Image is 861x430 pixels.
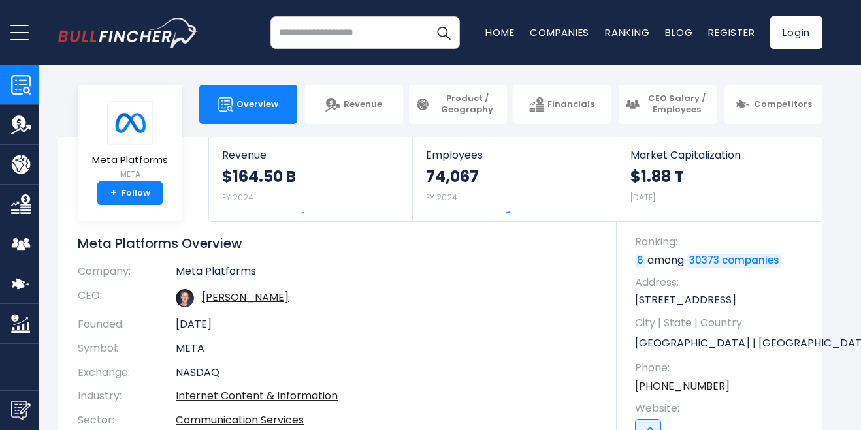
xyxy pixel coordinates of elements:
img: mark-zuckerberg.jpg [176,289,194,307]
span: Meta Platforms [92,155,168,166]
a: Companies [530,25,589,39]
a: Communication Services [176,412,304,427]
a: Revenue [305,85,403,124]
a: Blog [665,25,692,39]
span: Website: [635,401,809,416]
span: Phone: [635,361,809,375]
a: Competitors [724,85,822,124]
small: [DATE] [630,192,655,203]
span: Product / Geography [434,93,500,115]
small: FY 2024 [222,192,253,203]
a: Login [770,16,822,49]
a: Employees 74,067 FY 2024 [413,137,616,221]
a: Register [708,25,755,39]
a: Internet Content & Information [176,388,338,403]
td: Meta Platforms [176,265,597,284]
strong: $164.50 B [222,166,296,187]
p: [GEOGRAPHIC_DATA] | [GEOGRAPHIC_DATA] | US [635,333,809,353]
th: Symbol: [78,337,176,361]
a: 6 [635,254,645,268]
a: Ranking [605,25,649,39]
a: Meta Platforms META [91,100,169,182]
span: Employees [426,149,603,161]
a: 30373 companies [687,254,781,268]
small: FY 2024 [426,192,457,203]
small: META [92,168,168,180]
span: Overview [236,99,278,110]
a: Product / Geography [409,85,507,124]
a: Home [485,25,514,39]
a: ceo [202,290,289,305]
button: Search [427,16,460,49]
strong: $1.88 T [630,166,684,187]
td: [DATE] [176,313,597,337]
span: Address: [635,275,809,290]
a: Financials [513,85,611,124]
span: Revenue [222,149,399,161]
td: META [176,337,597,361]
span: Revenue [344,99,382,110]
span: Ranking: [635,235,809,249]
th: CEO: [78,284,176,313]
th: Founded: [78,313,176,337]
th: Company: [78,265,176,284]
th: Industry: [78,384,176,408]
strong: + [110,187,117,199]
span: Market Capitalization [630,149,808,161]
th: Exchange: [78,361,176,385]
p: among [635,253,809,268]
a: Overview [199,85,297,124]
a: Market Capitalization $1.88 T [DATE] [617,137,821,221]
a: +Follow [97,181,163,205]
span: Competitors [754,99,812,110]
a: Revenue $164.50 B FY 2024 [209,137,412,221]
img: bullfincher logo [58,18,199,48]
h1: Meta Platforms Overview [78,235,597,252]
a: Go to homepage [58,18,199,48]
a: [PHONE_NUMBER] [635,379,730,393]
span: Financials [547,99,594,110]
span: CEO Salary / Employees [643,93,710,115]
a: CEO Salary / Employees [619,85,717,124]
strong: 74,067 [426,166,479,187]
td: NASDAQ [176,361,597,385]
span: City | State | Country: [635,316,809,330]
p: [STREET_ADDRESS] [635,293,809,307]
